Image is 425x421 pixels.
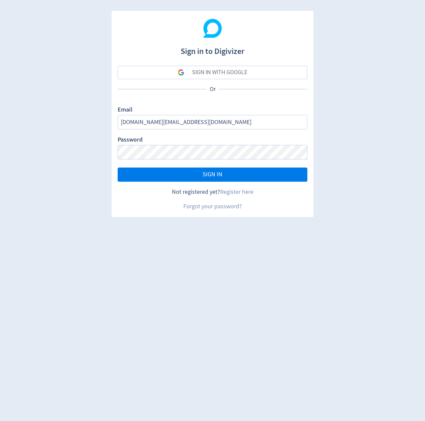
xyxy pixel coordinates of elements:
[118,188,307,196] div: Not registered yet?
[203,172,222,178] span: SIGN IN
[203,19,222,38] img: Digivizer Logo
[118,136,143,145] label: Password
[192,66,247,79] div: SIGN IN WITH GOOGLE
[118,66,307,79] button: SIGN IN WITH GOOGLE
[206,85,219,93] p: Or
[118,168,307,182] button: SIGN IN
[183,203,242,210] a: Forgot your password?
[220,188,253,196] a: Register here
[118,106,132,115] label: Email
[118,40,307,57] h1: Sign in to Digivizer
